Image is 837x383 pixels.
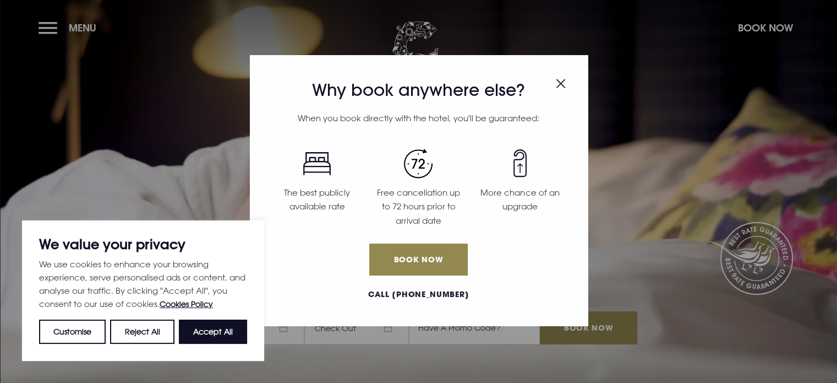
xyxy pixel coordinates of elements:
[266,289,571,300] a: Call [PHONE_NUMBER]
[39,320,106,344] button: Customise
[266,111,571,126] p: When you book directly with the hotel, you'll be guaranteed:
[374,186,462,228] p: Free cancellation up to 72 hours prior to arrival date
[556,73,566,90] button: Close modal
[179,320,247,344] button: Accept All
[39,238,247,251] p: We value your privacy
[22,220,264,361] div: We value your privacy
[476,186,564,214] p: More chance of an upgrade
[110,320,174,344] button: Reject All
[160,299,213,309] a: Cookies Policy
[369,244,467,276] a: Book Now
[266,80,571,100] h3: Why book anywhere else?
[39,257,247,311] p: We use cookies to enhance your browsing experience, serve personalised ads or content, and analys...
[273,186,361,214] p: The best publicly available rate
